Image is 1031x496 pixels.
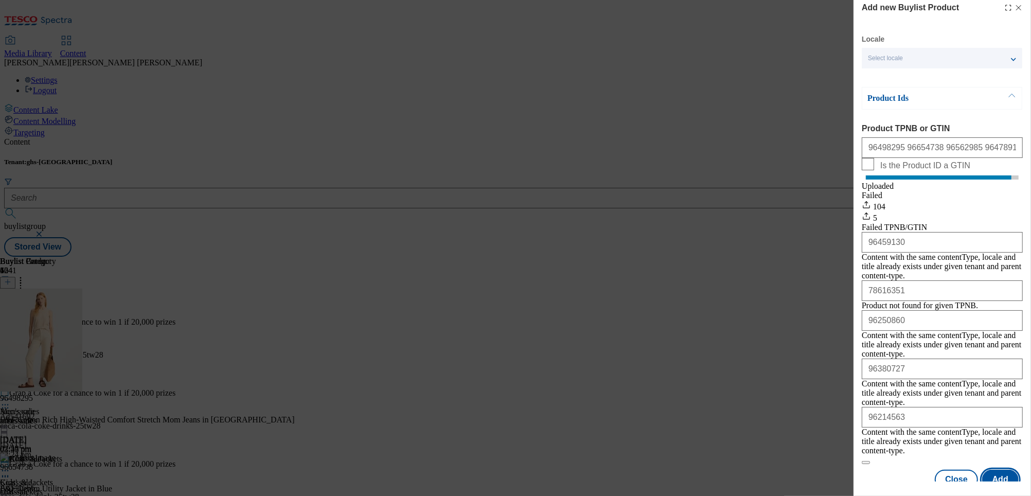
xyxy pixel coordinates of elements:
div: Content with the same contentType, locale and title already exists under given tenant and parent ... [862,379,1023,407]
button: Select locale [862,48,1022,68]
div: 5 [862,211,1023,223]
div: Content with the same contentType, locale and title already exists under given tenant and parent ... [862,428,1023,455]
span: Select locale [868,55,903,62]
div: Content with the same contentType, locale and title already exists under given tenant and parent ... [862,331,1023,359]
div: Content with the same contentType, locale and title already exists under given tenant and parent ... [862,253,1023,280]
button: Add [982,470,1019,489]
p: Product Ids [867,93,975,103]
label: Product TPNB or GTIN [862,124,1023,133]
div: Product not found for given TPNB. [862,301,978,310]
label: Locale [862,37,884,42]
h4: Add new Buylist Product [862,2,959,14]
div: Failed TPNB/GTIN [862,223,1023,232]
div: 104 [862,200,1023,211]
div: Failed [862,191,1023,200]
input: Enter 1 or 20 space separated Product TPNB or GTIN [862,137,1023,158]
span: Is the Product ID a GTIN [880,161,970,170]
button: Close [935,470,978,489]
div: Uploaded [862,182,1023,191]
